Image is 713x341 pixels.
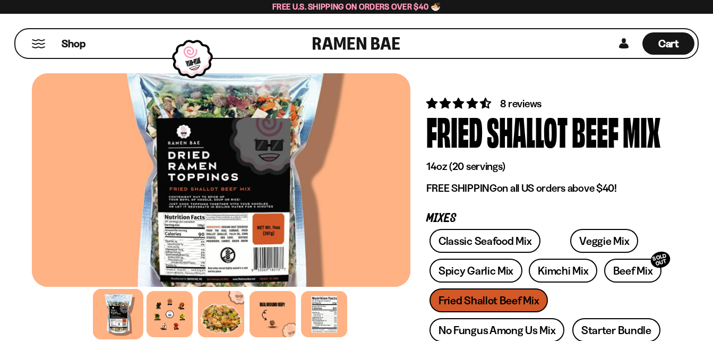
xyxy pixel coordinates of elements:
a: Classic Seafood Mix [429,229,540,253]
p: on all US orders above $40! [426,182,665,195]
p: 14oz (20 servings) [426,160,665,173]
span: 8 reviews [500,97,542,110]
span: Free U.S. Shipping on Orders over $40 🍜 [272,2,441,12]
div: Mix [623,111,660,151]
div: Beef [572,111,618,151]
div: SOLD OUT [649,250,672,270]
button: Mobile Menu Trigger [31,39,46,48]
div: Fried [426,111,483,151]
a: Beef MixSOLD OUT [604,259,662,283]
a: Cart [642,29,694,58]
strong: FREE SHIPPING [426,182,496,194]
span: 4.62 stars [426,97,493,110]
a: Kimchi Mix [529,259,597,283]
div: Shallot [487,111,568,151]
a: Shop [62,32,85,55]
p: Mixes [426,214,665,224]
span: Cart [658,37,679,50]
span: Shop [62,37,85,51]
a: Veggie Mix [570,229,638,253]
a: Spicy Garlic Mix [429,259,522,283]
